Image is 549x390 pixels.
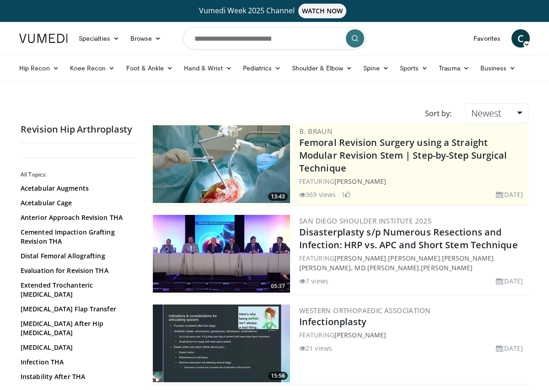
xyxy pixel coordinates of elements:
[299,190,336,199] li: 369 views
[475,59,522,77] a: Business
[21,123,137,135] h2: Revision Hip Arthroplasty
[286,59,358,77] a: Shoulder & Elbow
[334,177,386,186] a: [PERSON_NAME]
[183,27,366,49] input: Search topics, interventions
[268,192,288,201] span: 13:43
[496,190,523,199] li: [DATE]
[511,29,530,48] a: C
[299,226,518,251] a: Disasterplasty s/p Numerous Resections and Infection: HRP vs. APC and Short Stem Technique
[268,282,288,290] span: 05:37
[153,215,290,293] img: 7b57f22c-5213-4bef-a05f-3dadd91a2327.300x170_q85_crop-smart_upscale.jpg
[21,319,133,337] a: [MEDICAL_DATA] After Hip [MEDICAL_DATA]
[341,190,350,199] li: 1
[21,251,133,261] a: Distal Femoral Allografting
[21,343,133,352] a: [MEDICAL_DATA]
[121,59,179,77] a: Foot & Ankle
[298,4,347,18] span: WATCH NOW
[421,263,473,272] a: [PERSON_NAME]
[21,228,133,246] a: Cemented Impaction Grafting Revision THA
[299,127,333,136] a: B. Braun
[471,107,501,119] span: Newest
[153,305,290,382] a: 15:56
[299,306,431,315] a: Western Orthopaedic Association
[21,305,133,314] a: [MEDICAL_DATA] Flap Transfer
[21,266,133,275] a: Evaluation for Revision THA
[125,29,167,48] a: Browse
[21,213,133,222] a: Anterior Approach Revision THA
[19,34,68,43] img: VuMedi Logo
[299,253,527,272] div: FEATURING , , , , ,
[299,216,432,225] a: San Diego Shoulder Institute 2025
[153,125,290,203] a: 13:43
[21,358,133,367] a: Infection THA
[299,136,507,174] a: Femoral Revision Surgery using a Straight Modular Revision Stem | Step-by-Step Surgical Technique
[153,125,290,203] img: 4275ad52-8fa6-4779-9598-00e5d5b95857.300x170_q85_crop-smart_upscale.jpg
[21,4,528,18] a: Vumedi Week 2025 ChannelWATCH NOW
[442,254,494,262] a: [PERSON_NAME]
[21,281,133,299] a: Extended Trochanteric [MEDICAL_DATA]
[496,343,523,353] li: [DATE]
[468,29,506,48] a: Favorites
[73,29,125,48] a: Specialties
[21,171,135,178] h2: All Topics:
[394,59,434,77] a: Sports
[153,215,290,293] a: 05:37
[299,315,367,328] a: Infectionplasty
[21,372,133,381] a: Instability After THA
[433,59,475,77] a: Trauma
[465,103,528,123] a: Newest
[153,305,290,382] img: defd2617-4ce0-4acc-beac-5c3ab10912bf.300x170_q85_crop-smart_upscale.jpg
[237,59,286,77] a: Pediatrics
[358,59,394,77] a: Spine
[388,254,440,262] a: [PERSON_NAME]
[299,343,332,353] li: 21 views
[334,331,386,339] a: [PERSON_NAME]
[299,330,527,340] div: FEATURING
[299,176,527,186] div: FEATURING
[21,198,133,208] a: Acetabular Cage
[367,263,419,272] a: [PERSON_NAME]
[178,59,237,77] a: Hand & Wrist
[496,276,523,286] li: [DATE]
[268,372,288,380] span: 15:56
[299,276,328,286] li: 7 views
[14,59,65,77] a: Hip Recon
[21,184,133,193] a: Acetabular Augments
[334,254,386,262] a: [PERSON_NAME]
[418,103,458,123] div: Sort by:
[299,263,366,272] a: [PERSON_NAME], MD
[65,59,121,77] a: Knee Recon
